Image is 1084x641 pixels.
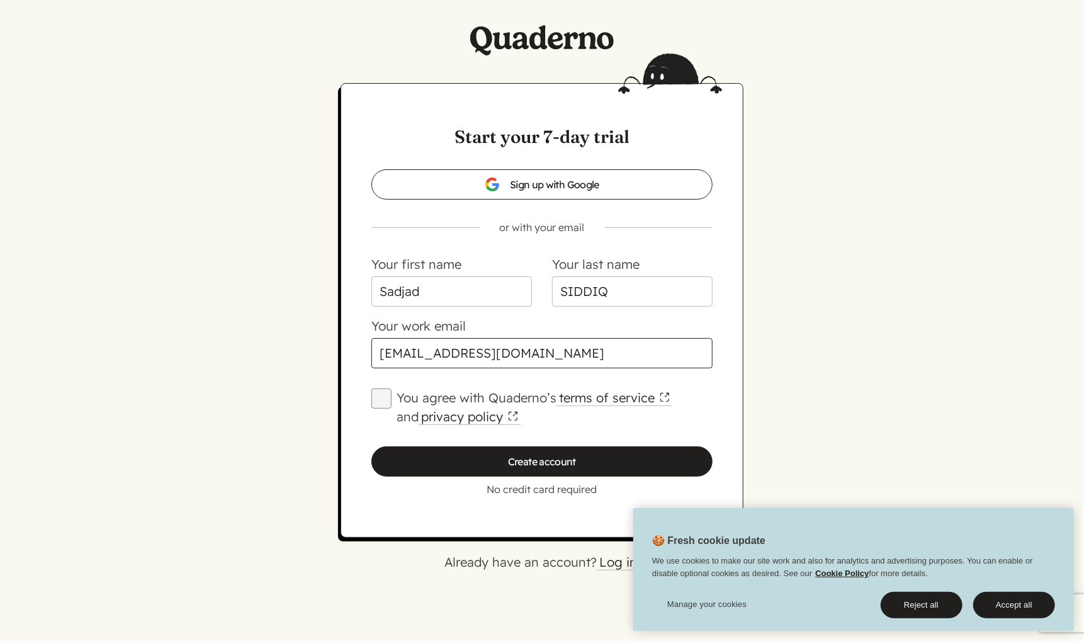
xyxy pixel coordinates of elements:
div: We use cookies to make our site work and also for analytics and advertising purposes. You can ena... [633,555,1074,586]
span: Sign up with Google [485,177,599,192]
a: privacy policy [419,409,521,425]
button: Manage your cookies [652,592,762,617]
h1: Start your 7-day trial [371,124,713,149]
p: or with your email [351,220,733,235]
a: terms of service [556,390,672,406]
input: Create account [371,446,713,477]
a: Sign up with Google [371,169,713,200]
a: Log in [597,554,640,570]
div: 🍪 Fresh cookie update [633,508,1074,631]
label: Your first name [371,256,461,272]
label: Your work email [371,318,466,334]
label: You agree with Quaderno’s and [397,389,713,426]
h2: 🍪 Fresh cookie update [633,533,765,555]
button: Accept all [973,592,1055,618]
p: Already have an account? [114,553,970,572]
div: Cookie banner [633,508,1074,631]
label: Your last name [552,256,640,272]
p: No credit card required [371,482,713,497]
a: Cookie Policy [815,569,869,578]
button: Reject all [881,592,963,618]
